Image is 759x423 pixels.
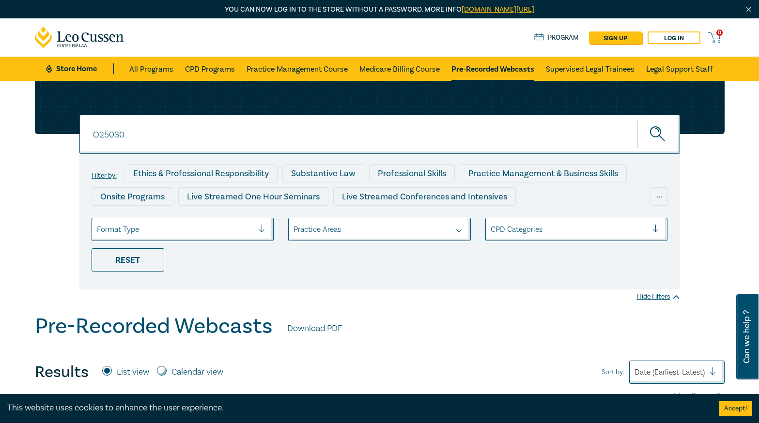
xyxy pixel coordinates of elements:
[359,57,440,81] a: Medicare Billing Course
[247,57,348,81] a: Practice Management Course
[46,63,113,74] a: Store Home
[92,211,245,229] div: Live Streamed Practical Workshops
[637,292,680,302] div: Hide Filters
[7,402,705,414] div: This website uses cookies to enhance the user experience.
[744,5,753,14] img: Close
[646,57,713,81] a: Legal Support Staff
[35,363,89,382] h4: Results
[477,211,566,229] div: National Programs
[35,391,725,404] div: Hide All Details
[602,367,624,378] span: Sort by:
[369,164,455,182] div: Professional Skills
[451,57,534,81] a: Pre-Recorded Webcasts
[129,57,173,81] a: All Programs
[366,211,472,229] div: 10 CPD Point Packages
[294,224,295,235] input: select
[282,164,364,182] div: Substantive Law
[287,322,342,335] a: Download PDF
[742,300,751,374] span: Can we help ?
[716,30,723,36] span: 0
[462,5,534,14] a: [DOMAIN_NAME][URL]
[250,211,361,229] div: Pre-Recorded Webcasts
[97,224,99,235] input: select
[185,57,235,81] a: CPD Programs
[635,367,636,378] input: Sort by
[648,31,700,44] a: Log in
[92,172,117,180] label: Filter by:
[124,164,278,182] div: Ethics & Professional Responsibility
[589,31,642,44] a: sign up
[534,32,579,43] a: Program
[79,115,680,154] input: Search for a program title, program description or presenter name
[92,248,164,272] div: Reset
[92,187,173,206] div: Onsite Programs
[117,366,149,378] label: List view
[171,366,223,378] label: Calendar view
[460,164,627,182] div: Practice Management & Business Skills
[651,187,668,206] div: ...
[719,401,752,416] button: Accept cookies
[546,57,635,81] a: Supervised Legal Trainees
[333,187,516,206] div: Live Streamed Conferences and Intensives
[178,187,328,206] div: Live Streamed One Hour Seminars
[35,314,273,339] h1: Pre-Recorded Webcasts
[35,4,725,15] p: You can now log in to the store without a password. More info
[491,224,493,235] input: select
